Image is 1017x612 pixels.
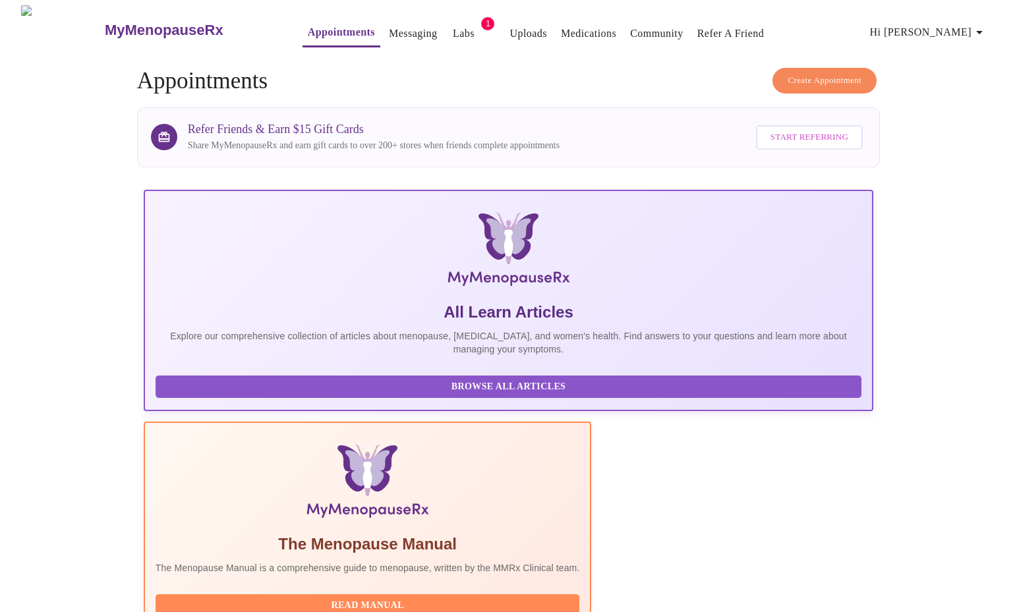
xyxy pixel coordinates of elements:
[103,7,276,53] a: MyMenopauseRx
[137,68,880,94] h4: Appointments
[504,20,552,47] button: Uploads
[223,444,512,523] img: Menopause Manual
[556,20,622,47] button: Medications
[697,24,765,43] a: Refer a Friend
[870,23,987,42] span: Hi [PERSON_NAME]
[308,23,375,42] a: Appointments
[384,20,442,47] button: Messaging
[692,20,770,47] button: Refer a Friend
[509,24,547,43] a: Uploads
[188,139,560,152] p: Share MyMenopauseRx and earn gift cards to over 200+ stores when friends complete appointments
[630,24,683,43] a: Community
[481,17,494,30] span: 1
[156,329,861,356] p: Explore our comprehensive collection of articles about menopause, [MEDICAL_DATA], and women's hea...
[156,302,861,323] h5: All Learn Articles
[772,68,877,94] button: Create Appointment
[156,380,865,391] a: Browse All Articles
[169,379,848,395] span: Browse All Articles
[625,20,689,47] button: Community
[756,125,863,150] button: Start Referring
[156,599,583,610] a: Read Manual
[303,19,380,47] button: Appointments
[105,22,223,39] h3: MyMenopauseRx
[156,376,861,399] button: Browse All Articles
[156,561,580,574] p: The Menopause Manual is a comprehensive guide to menopause, written by the MMRx Clinical team.
[188,123,560,136] h3: Refer Friends & Earn $15 Gift Cards
[788,73,861,88] span: Create Appointment
[770,130,848,145] span: Start Referring
[453,24,475,43] a: Labs
[265,212,752,291] img: MyMenopauseRx Logo
[865,19,993,45] button: Hi [PERSON_NAME]
[442,20,484,47] button: Labs
[156,534,580,555] h5: The Menopause Manual
[561,24,616,43] a: Medications
[389,24,437,43] a: Messaging
[753,119,866,156] a: Start Referring
[21,5,103,55] img: MyMenopauseRx Logo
